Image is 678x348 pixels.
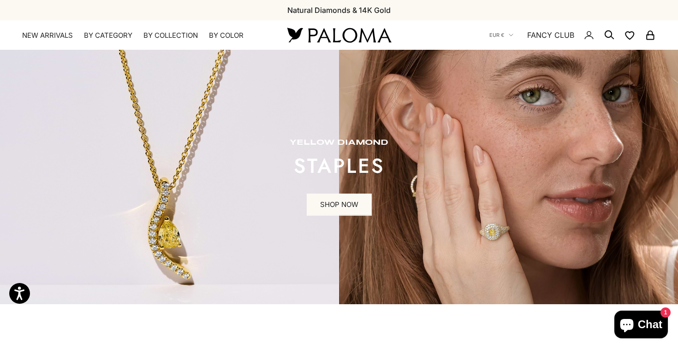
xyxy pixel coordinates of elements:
nav: Primary navigation [22,31,265,40]
p: STAPLES [290,157,388,175]
p: yellow diamond [290,138,388,147]
a: NEW ARRIVALS [22,31,73,40]
button: EUR € [489,31,513,39]
p: Natural Diamonds & 14K Gold [287,4,391,16]
summary: By Color [209,31,244,40]
a: FANCY CLUB [527,29,574,41]
inbox-online-store-chat: Shopify online store chat [612,311,671,341]
summary: By Category [84,31,132,40]
span: EUR € [489,31,504,39]
nav: Secondary navigation [489,20,656,50]
a: SHOP NOW [307,194,372,216]
summary: By Collection [143,31,198,40]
